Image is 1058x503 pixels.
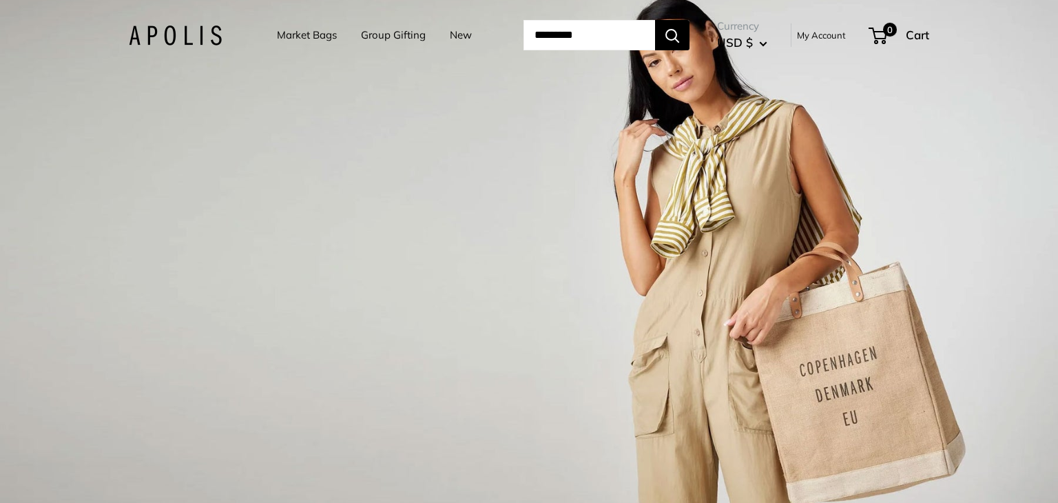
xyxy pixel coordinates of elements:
button: USD $ [717,32,767,54]
span: Currency [717,17,767,36]
span: USD $ [717,35,753,50]
a: My Account [797,27,846,43]
span: 0 [883,23,897,37]
img: Apolis [129,25,222,45]
span: Cart [906,28,929,42]
a: Market Bags [277,25,337,45]
button: Search [655,20,689,50]
a: New [450,25,472,45]
a: 0 Cart [870,24,929,46]
input: Search... [523,20,655,50]
a: Group Gifting [361,25,426,45]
